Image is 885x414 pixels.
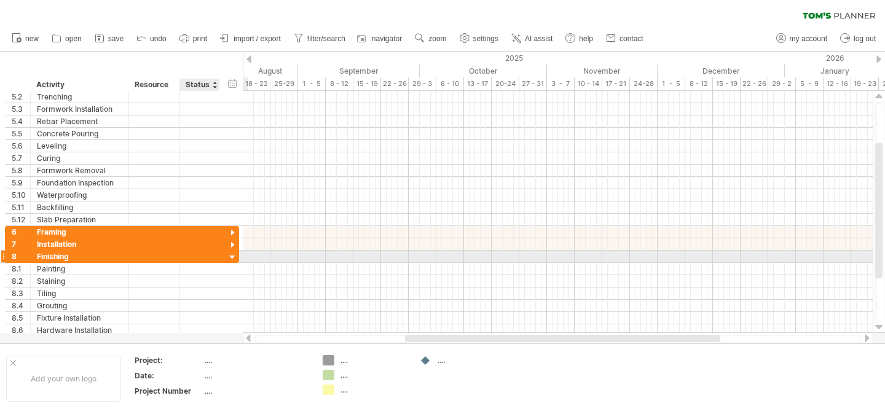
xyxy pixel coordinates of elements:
[12,238,30,250] div: 7
[12,312,30,324] div: 8.5
[37,238,122,250] div: Installation
[473,34,498,43] span: settings
[741,77,768,90] div: 22 - 26
[630,77,658,90] div: 24-28
[37,177,122,189] div: Foundation Inspection
[36,79,122,91] div: Activity
[135,370,202,381] div: Date:
[205,355,308,365] div: ....
[37,140,122,152] div: Leveling
[547,64,658,77] div: November 2025
[135,79,173,91] div: Resource
[37,165,122,176] div: Formwork Removal
[854,34,876,43] span: log out
[353,77,381,90] div: 15 - 19
[713,77,741,90] div: 15 - 19
[457,31,502,47] a: settings
[508,31,556,47] a: AI assist
[436,77,464,90] div: 6 - 10
[562,31,597,47] a: help
[25,34,39,43] span: new
[547,77,575,90] div: 3 - 7
[12,152,30,164] div: 5.7
[37,312,122,324] div: Fixture Installation
[12,214,30,225] div: 5.12
[685,77,713,90] div: 8 - 12
[372,34,402,43] span: navigator
[340,370,407,380] div: ....
[790,34,827,43] span: my account
[49,31,85,47] a: open
[37,275,122,287] div: Staining
[602,77,630,90] div: 17 - 21
[205,386,308,396] div: ....
[298,77,326,90] div: 1 - 5
[658,64,785,77] div: December 2025
[12,128,30,139] div: 5.5
[270,77,298,90] div: 25-29
[37,214,122,225] div: Slab Preparation
[37,287,122,299] div: Tiling
[619,34,643,43] span: contact
[768,77,796,90] div: 29 - 2
[409,77,436,90] div: 29 - 3
[65,34,82,43] span: open
[135,355,202,365] div: Project:
[851,77,879,90] div: 19 - 23
[186,79,213,91] div: Status
[217,31,285,47] a: import / export
[12,300,30,311] div: 8.4
[150,34,167,43] span: undo
[193,34,207,43] span: print
[340,355,407,365] div: ....
[37,263,122,275] div: Painting
[12,201,30,213] div: 5.11
[12,251,30,262] div: 8
[12,177,30,189] div: 5.9
[438,355,505,365] div: ....
[243,77,270,90] div: 18 - 22
[796,77,824,90] div: 5 - 9
[12,103,30,115] div: 5.3
[37,226,122,238] div: Framing
[9,31,42,47] a: new
[492,77,519,90] div: 20-24
[525,34,553,43] span: AI assist
[420,64,547,77] div: October 2025
[37,251,122,262] div: Finishing
[298,64,420,77] div: September 2025
[464,77,492,90] div: 13 - 17
[12,91,30,103] div: 5.2
[824,77,851,90] div: 12 - 16
[412,31,450,47] a: zoom
[579,34,593,43] span: help
[108,34,124,43] span: save
[355,31,406,47] a: navigator
[837,31,879,47] a: log out
[6,356,121,402] div: Add your own logo
[326,77,353,90] div: 8 - 12
[307,34,345,43] span: filter/search
[37,324,122,336] div: Hardware Installation
[37,103,122,115] div: Formwork Installation
[12,324,30,336] div: 8.6
[37,115,122,127] div: Rebar Placement
[12,189,30,201] div: 5.10
[340,385,407,395] div: ....
[37,300,122,311] div: Grouting
[205,370,308,381] div: ....
[12,115,30,127] div: 5.4
[37,91,122,103] div: Trenching
[381,77,409,90] div: 22 - 26
[773,31,831,47] a: my account
[658,77,685,90] div: 1 - 5
[133,31,170,47] a: undo
[37,128,122,139] div: Concrete Pouring
[92,31,127,47] a: save
[12,165,30,176] div: 5.8
[12,226,30,238] div: 6
[176,31,211,47] a: print
[603,31,647,47] a: contact
[37,201,122,213] div: Backfilling
[575,77,602,90] div: 10 - 14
